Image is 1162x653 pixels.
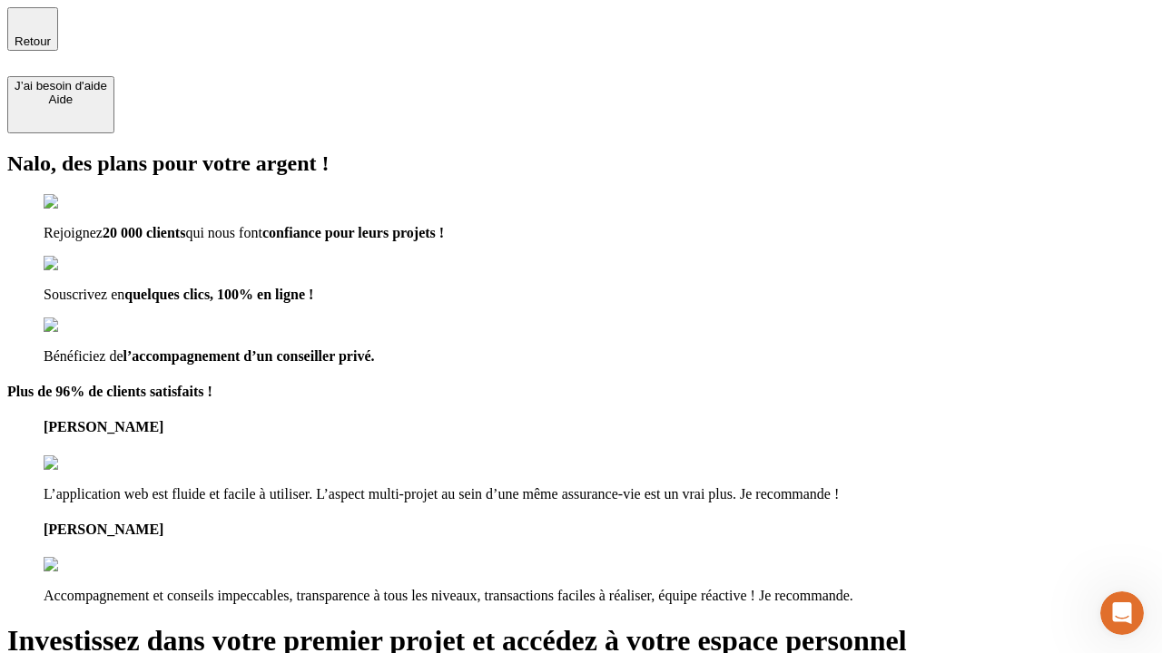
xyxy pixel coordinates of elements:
span: confiance pour leurs projets ! [262,225,444,240]
img: checkmark [44,256,122,272]
h4: [PERSON_NAME] [44,419,1155,435]
h2: Nalo, des plans pour votre argent ! [7,151,1155,176]
span: Rejoignez [44,225,103,240]
img: reviews stars [44,557,133,573]
button: J’ai besoin d'aideAide [7,76,114,133]
div: J’ai besoin d'aide [15,79,107,93]
h4: [PERSON_NAME] [44,521,1155,538]
p: L’application web est fluide et facile à utiliser. L’aspect multi-projet au sein d’une même assur... [44,486,1155,502]
img: reviews stars [44,455,133,472]
span: Retour [15,34,51,48]
button: Retour [7,7,58,51]
span: qui nous font [185,225,261,240]
span: l’accompagnement d’un conseiller privé. [123,348,375,364]
p: Accompagnement et conseils impeccables, transparence à tous les niveaux, transactions faciles à r... [44,588,1155,604]
img: checkmark [44,194,122,210]
span: 20 000 clients [103,225,186,240]
iframe: Intercom live chat [1100,591,1144,635]
div: Aide [15,93,107,106]
span: quelques clics, 100% en ligne ! [124,287,313,302]
span: Bénéficiez de [44,348,123,364]
h4: Plus de 96% de clients satisfaits ! [7,384,1155,400]
span: Souscrivez en [44,287,124,302]
img: checkmark [44,317,122,334]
